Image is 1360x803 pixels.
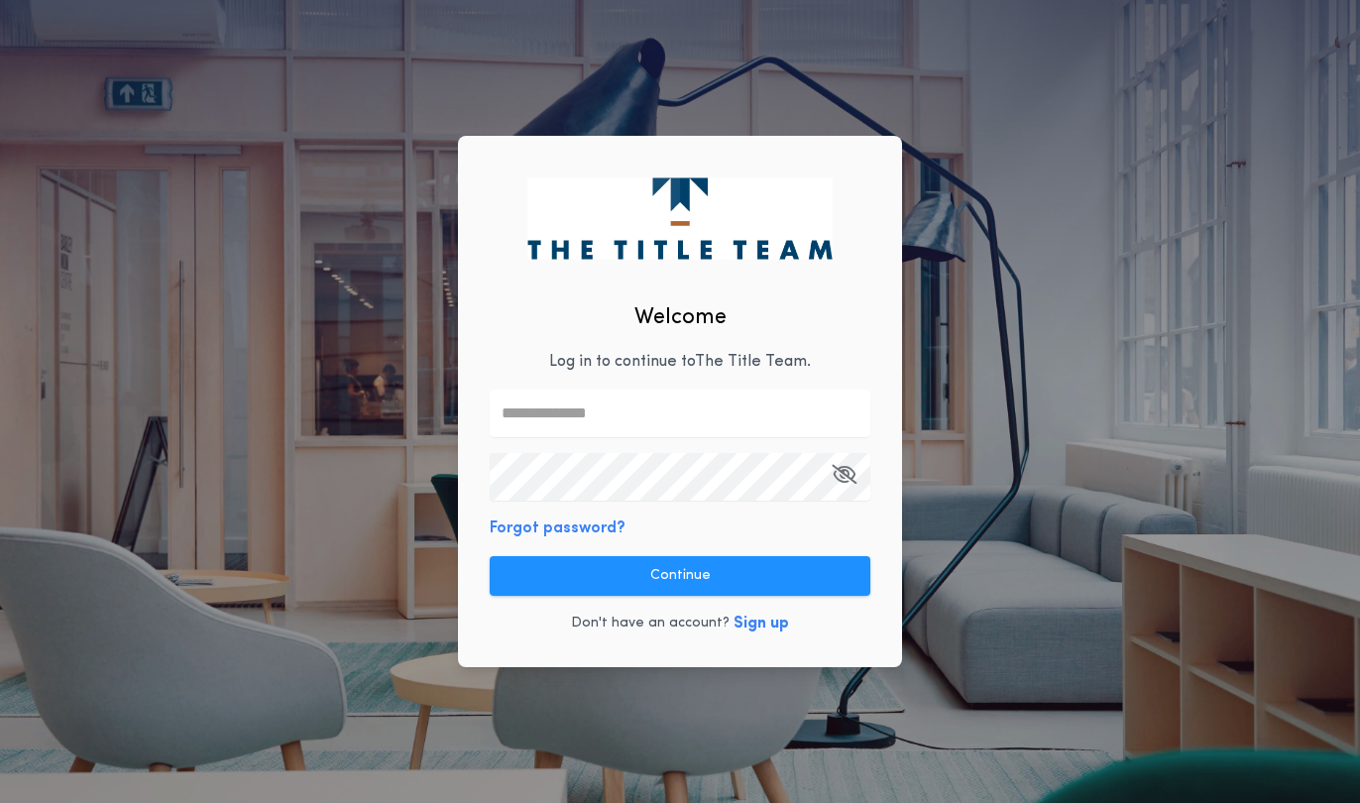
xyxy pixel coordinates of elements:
[571,614,730,633] p: Don't have an account?
[490,516,625,540] button: Forgot password?
[490,556,870,596] button: Continue
[634,301,727,334] h2: Welcome
[734,612,789,635] button: Sign up
[549,350,811,374] p: Log in to continue to The Title Team .
[527,177,832,259] img: logo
